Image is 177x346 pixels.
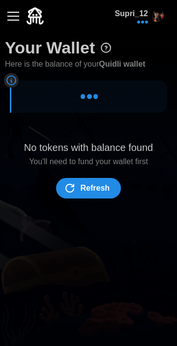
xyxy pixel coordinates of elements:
p: Here is the balance of your [5,58,145,71]
p: No tokens with balance found [24,140,153,156]
button: Refresh [56,178,121,198]
p: You'll need to fund your wallet first [29,156,148,168]
span: Refresh [81,178,110,198]
strong: Quidli wallet [99,60,145,68]
h1: Your Wallet [5,37,95,58]
img: Quidli [27,7,44,25]
img: original [151,9,164,22]
p: Supri_12 [115,8,148,20]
